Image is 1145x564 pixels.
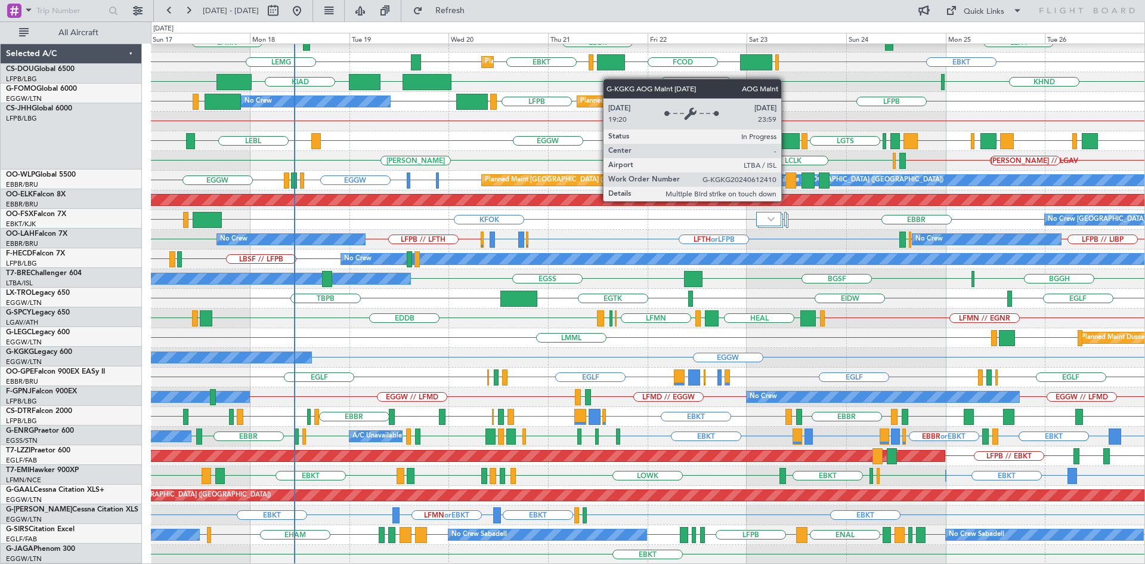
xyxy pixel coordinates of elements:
button: Quick Links [940,1,1028,20]
a: OO-FSXFalcon 7X [6,211,66,218]
a: CS-DTRFalcon 2000 [6,408,72,415]
div: Planned Maint [GEOGRAPHIC_DATA] ([GEOGRAPHIC_DATA]) [485,171,673,189]
span: T7-EMI [6,467,29,474]
div: Sun 17 [150,33,250,44]
div: Sat 23 [747,33,846,44]
span: F-HECD [6,250,32,257]
a: G-LEGCLegacy 600 [6,329,70,336]
a: LFMN/NCE [6,476,41,485]
a: G-[PERSON_NAME]Cessna Citation XLS [6,506,138,513]
div: Mon 25 [946,33,1045,44]
span: F-GPNJ [6,388,32,395]
span: OO-LAH [6,230,35,238]
div: Fri 22 [648,33,747,44]
span: G-SPCY [6,309,32,316]
div: Planned Maint [GEOGRAPHIC_DATA] ([GEOGRAPHIC_DATA]) [580,93,768,110]
a: EGGW/LTN [6,357,42,366]
a: EBKT/KJK [6,220,36,229]
span: G-GAAL [6,486,33,494]
span: G-KGKG [6,349,34,356]
a: EGGW/LTN [6,94,42,103]
a: G-KGKGLegacy 600 [6,349,72,356]
a: G-GAALCessna Citation XLS+ [6,486,104,494]
div: A/C Unavailable [GEOGRAPHIC_DATA] ([GEOGRAPHIC_DATA]) [750,171,943,189]
div: Sun 24 [846,33,946,44]
span: G-ENRG [6,427,34,434]
a: G-ENRGPraetor 600 [6,427,74,434]
a: EGSS/STN [6,436,38,445]
a: LX-TROLegacy 650 [6,289,70,297]
a: LFPB/LBG [6,259,37,268]
div: No Crew [245,93,272,110]
a: T7-LZZIPraetor 600 [6,447,70,454]
a: EGGW/LTN [6,554,42,563]
span: T7-BRE [6,270,30,277]
a: OO-ELKFalcon 8X [6,191,66,198]
div: Quick Links [964,6,1004,18]
div: No Crew [750,388,777,406]
div: Thu 21 [548,33,648,44]
span: G-SIRS [6,526,29,533]
a: EBBR/BRU [6,200,38,209]
a: CS-JHHGlobal 6000 [6,105,72,112]
div: No Crew [915,230,943,248]
div: [DATE] [153,24,174,34]
a: F-HECDFalcon 7X [6,250,65,257]
a: EGGW/LTN [6,298,42,307]
div: Tue 19 [349,33,449,44]
button: All Aircraft [13,23,129,42]
input: Trip Number [36,2,105,20]
a: LTBA/ISL [6,279,33,288]
span: Refresh [425,7,475,15]
span: G-FOMO [6,85,36,93]
a: LFPB/LBG [6,75,37,84]
span: G-LEGC [6,329,32,336]
div: A/C Unavailable [GEOGRAPHIC_DATA] ([GEOGRAPHIC_DATA] National) [352,427,574,445]
a: OO-LAHFalcon 7X [6,230,67,238]
a: F-GPNJFalcon 900EX [6,388,77,395]
a: G-SIRSCitation Excel [6,526,75,533]
a: EGLF/FAB [6,535,37,544]
a: EBBR/BRU [6,239,38,248]
div: No Crew [344,250,372,268]
span: OO-FSX [6,211,33,218]
span: OO-WLP [6,171,35,178]
a: EBBR/BRU [6,377,38,386]
a: OO-WLPGlobal 5500 [6,171,76,178]
span: T7-LZZI [6,447,30,454]
a: LFPB/LBG [6,397,37,406]
a: LGAV/ATH [6,318,38,327]
div: Planned Maint [GEOGRAPHIC_DATA] ([GEOGRAPHIC_DATA]) [83,486,271,504]
div: Wed 20 [448,33,548,44]
span: CS-DOU [6,66,34,73]
a: LFPB/LBG [6,417,37,426]
span: CS-DTR [6,408,32,415]
a: G-FOMOGlobal 6000 [6,85,77,93]
span: G-[PERSON_NAME] [6,506,72,513]
a: T7-BREChallenger 604 [6,270,82,277]
span: G-JAGA [6,545,33,553]
a: EBBR/BRU [6,180,38,189]
span: [DATE] - [DATE] [203,5,259,16]
button: Refresh [407,1,479,20]
span: CS-JHH [6,105,32,112]
span: All Aircraft [31,29,126,37]
div: Mon 18 [250,33,349,44]
a: OO-GPEFalcon 900EX EASy II [6,368,105,375]
div: Tue 26 [1045,33,1144,44]
a: EGLF/FAB [6,456,37,465]
a: G-SPCYLegacy 650 [6,309,70,316]
a: EGGW/LTN [6,338,42,347]
a: EGGW/LTN [6,495,42,504]
div: No Crew [220,230,247,248]
span: LX-TRO [6,289,32,297]
img: arrow-gray.svg [768,217,775,221]
div: No Crew Sabadell [949,526,1004,544]
a: LFPB/LBG [6,114,37,123]
span: OO-GPE [6,368,34,375]
a: T7-EMIHawker 900XP [6,467,79,474]
div: Planned Maint Kortrijk-[GEOGRAPHIC_DATA] [485,53,624,71]
a: EGGW/LTN [6,515,42,524]
div: No Crew Sabadell [451,526,507,544]
a: G-JAGAPhenom 300 [6,545,75,553]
